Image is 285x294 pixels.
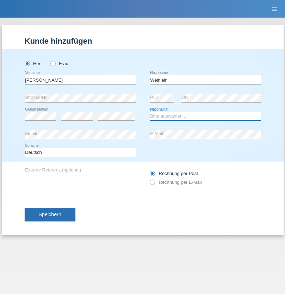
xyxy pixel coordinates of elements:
button: Speichern [25,208,75,221]
h1: Kunde hinzufügen [25,37,261,45]
label: Herr [25,61,42,66]
a: menu [267,7,281,11]
i: menu [271,6,278,13]
label: Frau [50,61,68,66]
label: Rechnung per E-Mail [150,180,202,185]
input: Rechnung per E-Mail [150,180,154,188]
input: Herr [25,61,29,65]
label: Rechnung per Post [150,171,198,176]
input: Frau [50,61,55,65]
input: Rechnung per Post [150,171,154,180]
span: Speichern [39,212,61,217]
